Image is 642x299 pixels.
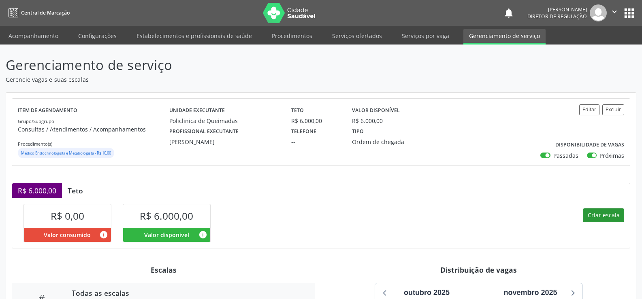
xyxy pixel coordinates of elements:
div: Ordem de chegada [352,138,432,146]
a: Serviços ofertados [326,29,388,43]
div: Escalas [12,265,315,274]
span: Diretor de regulação [527,13,587,20]
p: Consultas / Atendimentos / Acompanhamentos [18,125,169,134]
label: Unidade executante [169,104,225,117]
label: Passadas [553,151,578,160]
a: Estabelecimentos e profissionais de saúde [131,29,258,43]
p: Gerenciamento de serviço [6,55,447,75]
a: Acompanhamento [3,29,64,43]
div: outubro 2025 [401,287,453,298]
a: Configurações [73,29,122,43]
small: Médico Endocrinologista e Metabologista - R$ 10,00 [21,151,111,156]
label: Telefone [291,125,316,138]
div: R$ 6.000,00 [352,117,383,125]
div: R$ 6.000,00 [291,117,341,125]
div: novembro 2025 [500,287,560,298]
small: Procedimento(s) [18,141,52,147]
button: apps [622,6,636,20]
button: Editar [579,104,599,115]
div: R$ 6.000,00 [12,183,62,198]
i:  [610,7,619,16]
a: Serviços por vaga [396,29,455,43]
a: Procedimentos [266,29,318,43]
div: Policlinica de Queimadas [169,117,279,125]
i: Valor consumido por agendamentos feitos para este serviço [99,230,108,239]
button: Criar escala [583,208,624,222]
i: Valor disponível para agendamentos feitos para este serviço [198,230,207,239]
p: Gerencie vagas e suas escalas [6,75,447,84]
span: R$ 6.000,00 [140,209,193,223]
button:  [607,4,622,21]
div: Teto [62,186,89,195]
small: Grupo/Subgrupo [18,118,54,124]
label: Profissional executante [169,125,239,138]
div: [PERSON_NAME] [169,138,279,146]
button: Excluir [602,104,624,115]
button: notifications [503,7,514,19]
label: Tipo [352,125,364,138]
span: Valor consumido [44,231,91,239]
div: Distribuição de vagas [327,265,630,274]
label: Valor disponível [352,104,400,117]
div: -- [291,138,341,146]
label: Próximas [599,151,624,160]
label: Disponibilidade de vagas [555,139,624,151]
a: Central de Marcação [6,6,70,19]
span: Valor disponível [144,231,189,239]
div: [PERSON_NAME] [527,6,587,13]
a: Gerenciamento de serviço [463,29,546,45]
div: Todas as escalas [72,288,304,297]
span: R$ 0,00 [51,209,84,223]
span: Central de Marcação [21,9,70,16]
label: Item de agendamento [18,104,77,117]
img: img [590,4,607,21]
label: Teto [291,104,304,117]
